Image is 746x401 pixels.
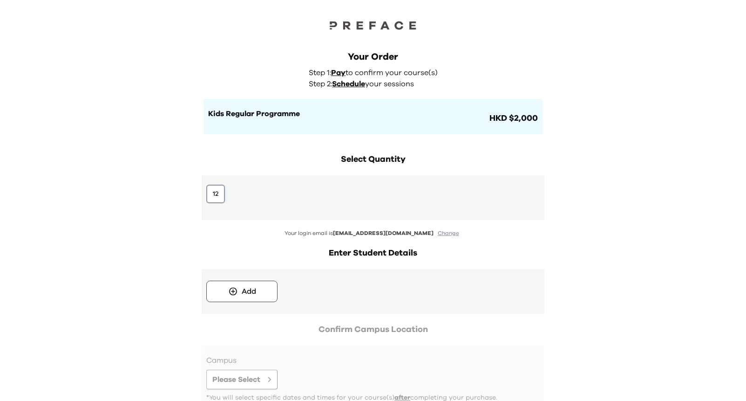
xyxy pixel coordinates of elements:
span: HKD $2,000 [488,112,538,125]
button: 12 [206,185,225,203]
p: Your login email is [202,229,544,237]
h2: Select Quantity [202,153,544,166]
p: Step 2: your sessions [309,78,443,90]
button: Change [435,229,462,237]
h2: Confirm Campus Location [202,323,544,336]
div: Add [242,286,256,297]
p: Step 1: to confirm your course(s) [309,67,443,78]
span: Schedule [332,80,365,88]
div: Your Order [203,50,543,63]
img: Preface Logo [326,19,420,32]
button: Add [206,281,278,302]
h2: Enter Student Details [202,247,544,260]
h1: Kids Regular Programme [208,108,488,119]
span: [EMAIL_ADDRESS][DOMAIN_NAME] [333,230,434,236]
span: Pay [331,69,346,76]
